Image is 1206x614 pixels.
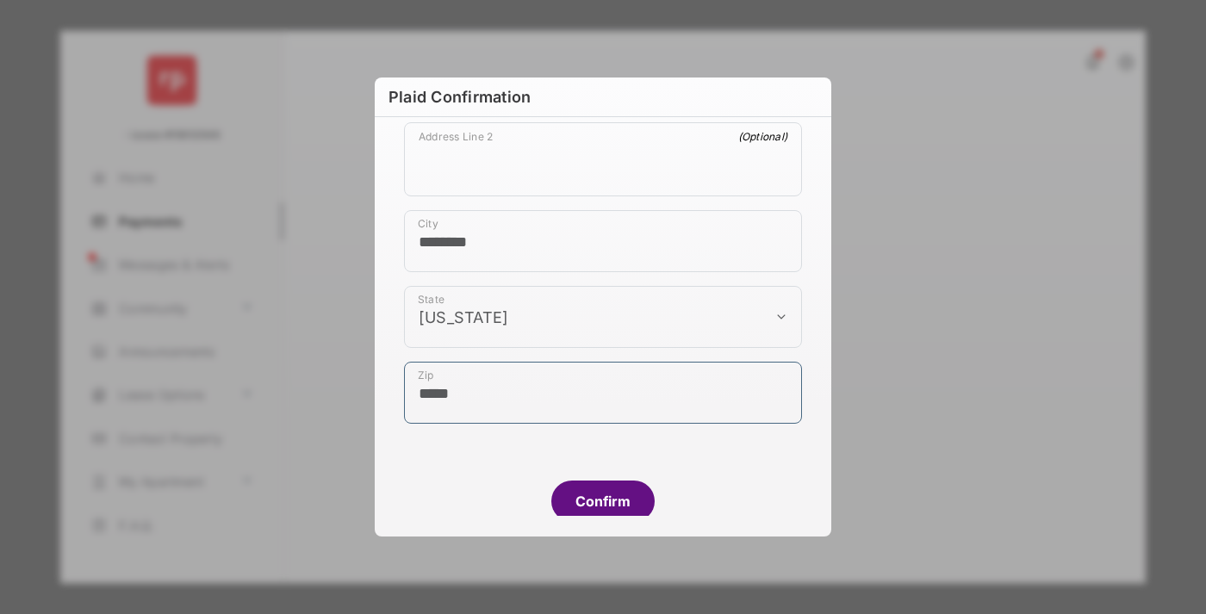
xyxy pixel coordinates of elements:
[551,481,655,522] button: Confirm
[404,210,802,272] div: payment_method_screening[postal_addresses][locality]
[404,362,802,424] div: payment_method_screening[postal_addresses][postalCode]
[404,122,802,196] div: payment_method_screening[postal_addresses][addressLine2]
[404,286,802,348] div: payment_method_screening[postal_addresses][administrativeArea]
[375,78,831,117] h6: Plaid Confirmation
